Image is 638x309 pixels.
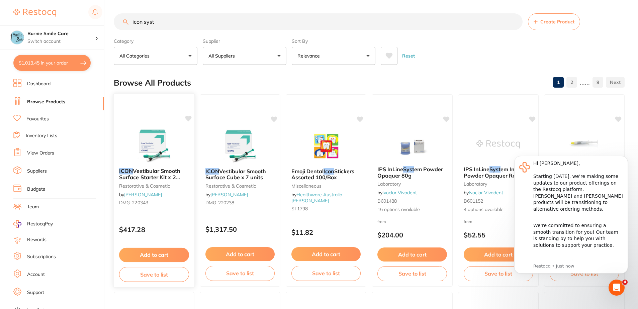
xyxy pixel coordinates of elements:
button: Relevance [292,47,375,65]
span: ST1798 [291,206,308,212]
p: Message from Restocq, sent Just now [29,117,119,123]
b: IPS InLine System Powder Opaquer 80g [377,166,447,179]
button: Add to cart [377,247,447,262]
em: ICON [205,168,219,175]
a: [PERSON_NAME] [124,192,162,198]
em: ICON [119,168,133,174]
p: $204.00 [377,231,447,239]
span: IPS InLine [377,166,403,173]
h2: Browse All Products [114,78,191,88]
a: Account [27,271,45,278]
h4: Burnie Smile Care [27,30,95,37]
button: Create Product [528,13,580,30]
small: laboratory [464,181,533,187]
a: Ivoclar Vivadent [469,190,503,196]
button: All Suppliers [203,47,286,65]
b: IPS InLine System Intensive Powder Opaquer Refill 18g [464,166,533,179]
span: Create Product [540,19,574,24]
a: Ivoclar Vivadent [382,190,417,196]
span: by [119,192,162,198]
input: Search Products [114,13,523,30]
b: ICON Vestibular Smooth Surface Cube x 7 units [205,168,275,181]
label: Sort By [292,38,375,44]
div: Simply reply to this message and we’ll be in touch to guide you through these next steps. We are ... [29,106,119,146]
em: Syst [489,166,500,173]
a: Healthware Australia [PERSON_NAME] [291,192,342,204]
a: Budgets [27,186,45,193]
b: Emoji Dental Icon Stickers Assorted 100/Box [291,168,361,181]
span: by [291,192,342,204]
img: Burnie Smile Care [10,31,24,44]
span: Vestibular Smooth Surface Starter Kit x 2 units [119,168,180,187]
span: B601488 [377,198,397,204]
a: View Orders [27,150,54,157]
button: Save to list [119,267,189,282]
span: by [205,192,248,198]
a: RestocqPay [13,220,53,228]
img: IPS InLine System Powder Opaquer 80g [390,127,434,161]
img: Restocq Logo [13,9,56,17]
span: DMG-220238 [205,200,234,206]
p: All Suppliers [208,53,238,59]
button: Add to cart [291,247,361,261]
small: restorative & cosmetic [119,183,189,188]
p: All Categories [119,53,152,59]
a: Support [27,289,44,296]
a: Rewards [27,236,47,243]
a: Suppliers [27,168,47,175]
span: Vestibular Smooth Surface Cube x 7 units [205,168,266,181]
span: DMG-220343 [119,200,148,206]
a: Favourites [26,116,49,122]
small: laboratory [377,181,447,187]
em: Syst [403,166,414,173]
img: IPS InLine System Opaquer A-D 3g [562,127,606,161]
p: $1,317.50 [205,225,275,233]
button: Save to list [377,266,447,281]
label: Category [114,38,197,44]
span: by [377,190,417,196]
button: All Categories [114,47,197,65]
button: Add to cart [464,247,533,262]
img: Emoji Dental Icon Stickers Assorted 100/Box [304,129,348,163]
b: ICON Vestibular Smooth Surface Starter Kit x 2 units [119,168,189,180]
span: em Intensive Powder Opaquer Refill 18g [464,166,533,179]
p: $52.55 [464,231,533,239]
span: em Powder Opaquer 80g [377,166,443,179]
span: 4 [622,280,628,285]
span: by [464,190,503,196]
iframe: Intercom notifications message [504,146,638,291]
small: restorative & cosmetic [205,183,275,189]
em: Icon [324,168,334,175]
button: Add to cart [119,248,189,262]
a: Restocq Logo [13,5,56,20]
p: ...... [580,79,590,86]
a: 9 [593,76,603,89]
button: Reset [400,47,417,65]
span: IPS InLine [464,166,489,173]
button: Save to list [291,266,361,281]
p: $11.82 [291,228,361,236]
span: Emoji Dental [291,168,324,175]
a: Inventory Lists [26,132,57,139]
p: Relevance [297,53,323,59]
a: Team [27,204,39,210]
span: RestocqPay [27,221,53,227]
button: Save to list [464,266,533,281]
span: 16 options available [377,206,447,213]
button: Save to list [205,266,275,281]
span: from [377,219,386,224]
a: 1 [553,76,564,89]
span: Stickers Assorted 100/Box [291,168,354,181]
img: ICON Vestibular Smooth Surface Starter Kit x 2 units [132,129,176,163]
p: Switch account [27,38,95,45]
span: from [464,219,472,224]
a: 2 [566,76,577,89]
img: IPS InLine System Intensive Powder Opaquer Refill 18g [476,127,520,161]
button: $1,013.45 in your order [13,55,91,71]
a: [PERSON_NAME] [210,192,248,198]
img: RestocqPay [13,220,21,228]
button: Add to cart [205,247,275,261]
